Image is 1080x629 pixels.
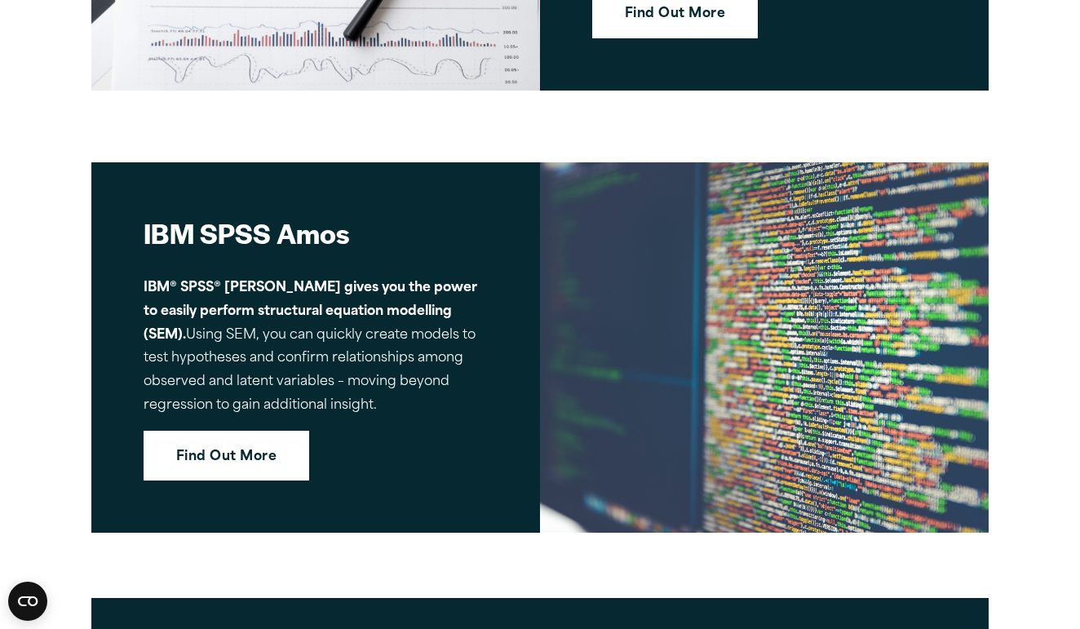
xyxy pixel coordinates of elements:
[144,431,309,481] a: Find Out More
[8,582,47,621] button: Open CMP widget
[144,277,488,418] p: Using SEM, you can quickly create models to test hypotheses and confirm relationships among obser...
[540,162,989,534] img: IBM SPSS Amos
[144,215,488,251] h2: IBM SPSS Amos
[144,281,477,342] strong: IBM® SPSS® [PERSON_NAME] gives you the power to easily perform structural equation modelling (SEM).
